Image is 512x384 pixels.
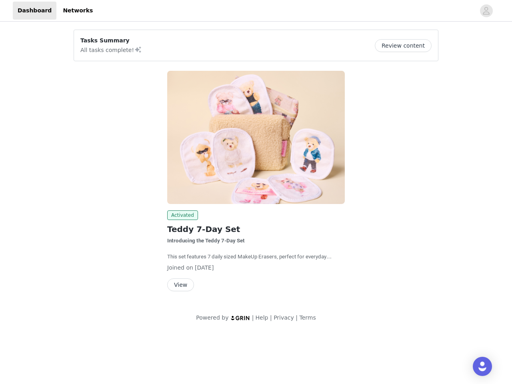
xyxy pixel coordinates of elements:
[80,36,142,45] p: Tasks Summary
[58,2,98,20] a: Networks
[482,4,490,17] div: avatar
[252,314,254,321] span: |
[167,238,245,244] span: Introducing the Teddy 7-Day Set
[80,45,142,54] p: All tasks complete!
[299,314,316,321] a: Terms
[167,282,194,288] a: View
[167,278,194,291] button: View
[473,357,492,376] div: Open Intercom Messenger
[167,223,345,235] h2: Teddy 7-Day Set
[296,314,298,321] span: |
[270,314,272,321] span: |
[230,315,250,320] img: logo
[167,71,345,204] img: The Original MakeUp Eraser
[167,210,198,220] span: Activated
[196,314,228,321] span: Powered by
[167,264,193,271] span: Joined on
[167,254,342,268] span: This set features 7 daily sized MakeUp Erasers, perfect for everyday makeup removal, a laundry ba...
[195,264,214,271] span: [DATE]
[274,314,294,321] a: Privacy
[375,39,432,52] button: Review content
[13,2,56,20] a: Dashboard
[256,314,268,321] a: Help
